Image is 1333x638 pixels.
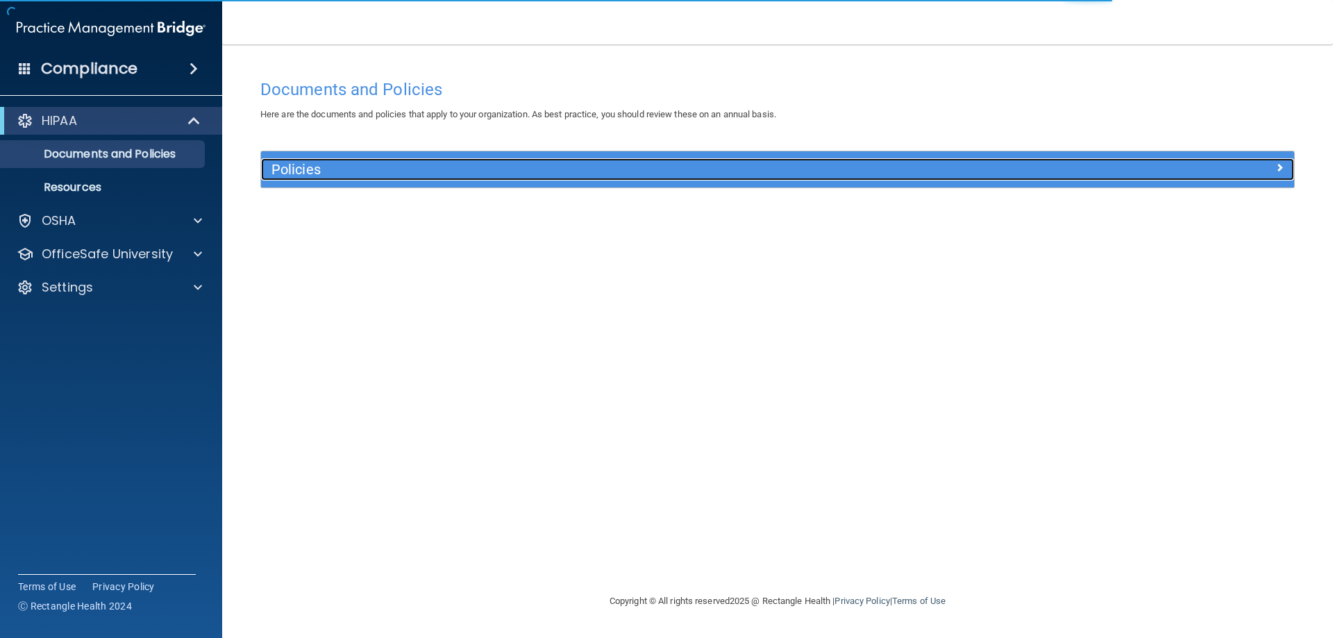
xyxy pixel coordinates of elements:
[17,112,201,129] a: HIPAA
[260,81,1295,99] h4: Documents and Policies
[524,579,1031,623] div: Copyright © All rights reserved 2025 @ Rectangle Health | |
[42,279,93,296] p: Settings
[18,580,76,594] a: Terms of Use
[42,112,77,129] p: HIPAA
[9,147,199,161] p: Documents and Policies
[41,59,137,78] h4: Compliance
[835,596,889,606] a: Privacy Policy
[17,15,206,42] img: PMB logo
[17,279,202,296] a: Settings
[271,162,1025,177] h5: Policies
[17,246,202,262] a: OfficeSafe University
[92,580,155,594] a: Privacy Policy
[260,109,776,119] span: Here are the documents and policies that apply to your organization. As best practice, you should...
[42,246,173,262] p: OfficeSafe University
[9,181,199,194] p: Resources
[271,158,1284,181] a: Policies
[18,599,132,613] span: Ⓒ Rectangle Health 2024
[892,596,946,606] a: Terms of Use
[17,212,202,229] a: OSHA
[42,212,76,229] p: OSHA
